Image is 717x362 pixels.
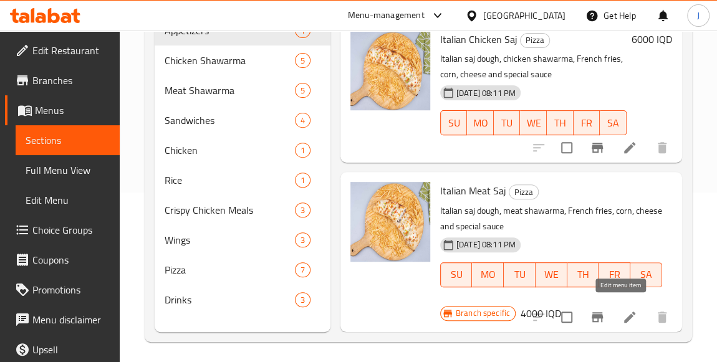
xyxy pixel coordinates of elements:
span: 3 [296,204,310,216]
span: Choice Groups [32,222,110,237]
button: WE [536,262,567,287]
div: items [295,83,310,98]
span: Select to update [554,304,580,330]
a: Choice Groups [5,215,120,245]
span: Coupons [32,252,110,267]
div: Chicken Shawarma [165,53,295,68]
div: Pizza7 [155,255,330,285]
button: SU [440,262,473,287]
span: TH [552,114,569,132]
span: J [697,9,700,22]
span: Pizza [521,33,549,47]
button: SA [600,110,627,135]
a: Edit Restaurant [5,36,120,65]
div: [GEOGRAPHIC_DATA] [483,9,565,22]
div: Sandwiches4 [155,105,330,135]
div: Menu-management [348,8,425,23]
div: Pizza [509,184,539,199]
span: Edit Menu [26,193,110,207]
button: TU [504,262,536,287]
button: MO [472,262,504,287]
span: Upsell [32,342,110,357]
span: SU [446,265,468,283]
span: 3 [296,294,310,306]
span: 1 [296,145,310,156]
div: items [295,143,310,158]
span: Italian Meat Saj [440,181,506,200]
span: 4 [296,115,310,126]
img: Italian Chicken Saj [350,31,430,110]
span: [DATE] 08:11 PM [451,87,521,99]
span: 1 [296,174,310,186]
nav: Menu sections [155,11,330,320]
span: Pizza [509,185,538,199]
span: Branch specific [451,307,515,319]
div: items [295,262,310,277]
h6: 6000 IQD [632,31,672,48]
span: Menus [35,103,110,118]
span: TU [499,114,516,132]
span: TH [572,265,594,283]
span: Select to update [554,135,580,161]
span: Menu disclaimer [32,312,110,327]
div: items [295,232,310,247]
div: Crispy Chicken Meals [165,202,295,217]
span: MO [477,265,499,283]
div: Chicken Shawarma5 [155,45,330,75]
span: Rice [165,173,295,188]
div: Meat Shawarma5 [155,75,330,105]
span: 5 [296,85,310,97]
span: Chicken [165,143,295,158]
span: Meat Shawarma [165,83,295,98]
span: [DATE] 08:11 PM [451,239,521,250]
a: Edit menu item [622,140,637,155]
a: Edit Menu [16,185,120,215]
button: FR [599,262,630,287]
div: Rice1 [155,165,330,195]
span: MO [472,114,489,132]
span: 3 [296,234,310,246]
span: Sandwiches [165,113,295,128]
span: FR [579,114,595,132]
span: Edit Restaurant [32,43,110,58]
span: TU [509,265,531,283]
span: Italian Chicken Saj [440,30,517,49]
span: SA [635,265,657,283]
div: Wings3 [155,225,330,255]
button: SA [630,262,662,287]
button: MO [467,110,494,135]
div: Drinks3 [155,285,330,315]
button: Branch-specific-item [582,133,612,163]
span: Pizza [165,262,295,277]
span: Wings [165,232,295,247]
span: Drinks [165,292,295,307]
span: 7 [296,264,310,276]
button: Branch-specific-item [582,302,612,332]
span: WE [525,114,542,132]
span: Branches [32,73,110,88]
span: Promotions [32,282,110,297]
span: FR [604,265,625,283]
button: delete [647,302,677,332]
span: SU [446,114,463,132]
button: TH [547,110,574,135]
div: items [295,113,310,128]
a: Promotions [5,275,120,305]
span: Sections [26,133,110,148]
div: items [295,173,310,188]
button: TU [494,110,521,135]
span: Full Menu View [26,163,110,178]
h6: 4000 IQD [521,305,561,322]
span: WE [541,265,562,283]
img: Italian Meat Saj [350,182,430,262]
p: Italian saj dough, chicken shawarma, French fries, corn, cheese and special sauce [440,51,627,82]
div: items [295,53,310,68]
a: Menus [5,95,120,125]
button: delete [647,133,677,163]
button: TH [567,262,599,287]
button: WE [520,110,547,135]
button: SU [440,110,468,135]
